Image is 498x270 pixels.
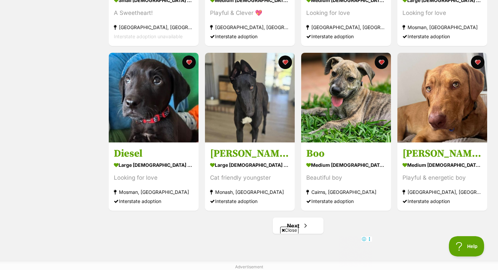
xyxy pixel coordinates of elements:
div: Interstate adoption [210,197,290,206]
div: Mosman, [GEOGRAPHIC_DATA] [114,187,193,197]
div: Cairns, [GEOGRAPHIC_DATA] [306,187,386,197]
a: Next page [273,218,324,234]
div: Interstate adoption [306,32,386,41]
img: Connor, the Greyhound [205,53,295,142]
div: Interstate adoption [306,197,386,206]
div: Interstate adoption [210,32,290,41]
div: [GEOGRAPHIC_DATA], [GEOGRAPHIC_DATA] [210,23,290,32]
span: Interstate adoption unavailable [114,34,183,40]
div: large [DEMOGRAPHIC_DATA] Dog [210,160,290,170]
div: medium [DEMOGRAPHIC_DATA] Dog [306,160,386,170]
button: favourite [471,55,484,69]
div: Interstate adoption [402,197,482,206]
div: A Sweetheart! [114,9,193,18]
div: medium [DEMOGRAPHIC_DATA] Dog [402,160,482,170]
button: favourite [375,55,388,69]
div: [GEOGRAPHIC_DATA], [GEOGRAPHIC_DATA] [402,187,482,197]
div: Playful & energetic boy [402,173,482,182]
h3: [PERSON_NAME], the Greyhound [210,147,290,160]
iframe: Advertisement [126,236,372,267]
img: Woody - 10 Month Old Mixed Breed [397,53,487,142]
a: [PERSON_NAME] - [DEMOGRAPHIC_DATA] Mixed Breed medium [DEMOGRAPHIC_DATA] Dog Playful & energetic ... [397,142,487,211]
a: Boo medium [DEMOGRAPHIC_DATA] Dog Beautiful boy Cairns, [GEOGRAPHIC_DATA] Interstate adoption fav... [301,142,391,211]
h3: Diesel [114,147,193,160]
span: Close [280,227,298,233]
div: Looking for love [306,9,386,18]
iframe: Help Scout Beacon - Open [449,236,484,256]
div: Beautiful boy [306,173,386,182]
button: favourite [182,55,196,69]
div: Interstate adoption [114,197,193,206]
a: Diesel large [DEMOGRAPHIC_DATA] Dog Looking for love Mosman, [GEOGRAPHIC_DATA] Interstate adoptio... [109,142,199,211]
div: [GEOGRAPHIC_DATA], [GEOGRAPHIC_DATA] [306,23,386,32]
img: Diesel [109,53,199,142]
h3: [PERSON_NAME] - [DEMOGRAPHIC_DATA] Mixed Breed [402,147,482,160]
div: [GEOGRAPHIC_DATA], [GEOGRAPHIC_DATA] [114,23,193,32]
div: large [DEMOGRAPHIC_DATA] Dog [114,160,193,170]
div: Cat friendly youngster [210,173,290,182]
button: favourite [278,55,292,69]
a: [PERSON_NAME], the Greyhound large [DEMOGRAPHIC_DATA] Dog Cat friendly youngster Monash, [GEOGRAP... [205,142,295,211]
div: Interstate adoption [402,32,482,41]
div: Mosman, [GEOGRAPHIC_DATA] [402,23,482,32]
h3: Boo [306,147,386,160]
nav: Pagination [108,218,488,234]
div: Monash, [GEOGRAPHIC_DATA] [210,187,290,197]
div: Looking for love [402,9,482,18]
div: Playful & Clever 💖 [210,9,290,18]
div: Looking for love [114,173,193,182]
img: Boo [301,53,391,142]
